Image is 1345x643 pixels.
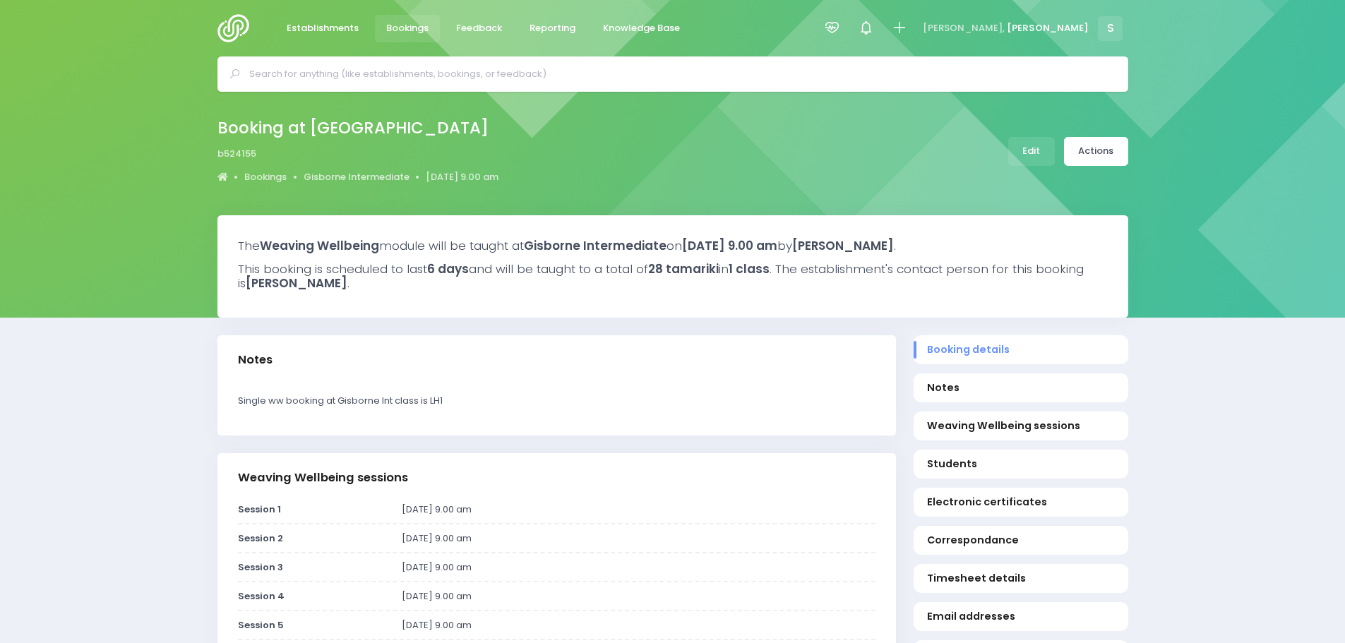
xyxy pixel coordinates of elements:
span: Reporting [530,21,575,35]
img: Logo [217,14,258,42]
strong: Session 1 [238,503,281,516]
h2: Booking at [GEOGRAPHIC_DATA] [217,119,489,138]
span: Establishments [287,21,359,35]
a: Establishments [275,15,371,42]
a: Notes [914,373,1128,402]
a: Weaving Wellbeing sessions [914,411,1128,440]
span: Electronic certificates [927,495,1114,510]
strong: Weaving Wellbeing [260,237,379,254]
span: Students [927,457,1114,471]
strong: 1 class [729,260,770,277]
span: Bookings [386,21,429,35]
span: [PERSON_NAME], [923,21,1005,35]
span: Email addresses [927,609,1114,624]
a: Actions [1064,137,1128,166]
a: Bookings [375,15,441,42]
span: Timesheet details [927,571,1114,586]
strong: Session 3 [238,560,283,574]
h3: Weaving Wellbeing sessions [238,471,408,485]
h3: This booking is scheduled to last and will be taught to a total of in . The establishment's conta... [238,262,1108,291]
strong: Session 4 [238,589,285,603]
span: b524155 [217,147,256,161]
span: Feedback [456,21,502,35]
strong: [DATE] 9.00 am [682,237,777,254]
strong: Gisborne Intermediate [524,237,666,254]
span: Booking details [927,342,1114,357]
input: Search for anything (like establishments, bookings, or feedback) [249,64,1108,85]
span: [PERSON_NAME] [1007,21,1089,35]
div: [DATE] 9.00 am [393,560,884,575]
p: Single ww booking at Gisborne Int class is LH1 [238,394,875,408]
a: Gisborne Intermediate [304,170,410,184]
span: S [1098,16,1123,41]
span: Notes [927,380,1114,395]
a: Edit [1008,137,1055,166]
a: Bookings [244,170,287,184]
strong: [PERSON_NAME] [246,275,347,292]
strong: Session 5 [238,618,284,632]
a: Booking details [914,335,1128,364]
div: [DATE] 9.00 am [393,503,884,517]
div: [DATE] 9.00 am [393,618,884,632]
a: Timesheet details [914,564,1128,593]
strong: [PERSON_NAME] [792,237,894,254]
h3: Notes [238,353,273,367]
span: Correspondance [927,533,1114,548]
a: Knowledge Base [592,15,692,42]
span: Knowledge Base [603,21,680,35]
h3: The module will be taught at on by . [238,239,1108,253]
div: [DATE] 9.00 am [393,531,884,546]
strong: Session 2 [238,531,283,545]
a: Electronic certificates [914,488,1128,517]
a: Correspondance [914,526,1128,555]
a: Email addresses [914,602,1128,631]
strong: 6 days [427,260,469,277]
a: Students [914,450,1128,479]
a: Reporting [518,15,587,42]
strong: 28 tamariki [648,260,719,277]
span: Weaving Wellbeing sessions [927,419,1114,433]
div: [DATE] 9.00 am [393,589,884,603]
a: Feedback [445,15,514,42]
a: [DATE] 9.00 am [426,170,498,184]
